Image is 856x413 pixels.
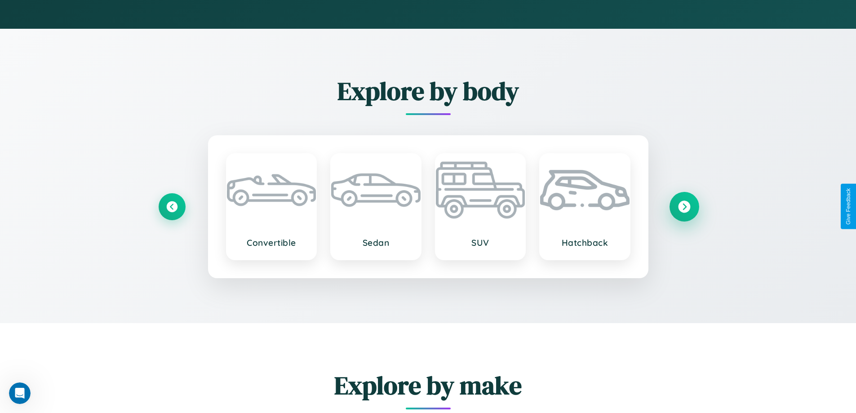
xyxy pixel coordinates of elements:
[159,368,698,403] h2: Explore by make
[845,188,852,225] div: Give Feedback
[236,237,307,248] h3: Convertible
[9,382,31,404] iframe: Intercom live chat
[340,237,412,248] h3: Sedan
[159,74,698,108] h2: Explore by body
[549,237,621,248] h3: Hatchback
[445,237,516,248] h3: SUV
